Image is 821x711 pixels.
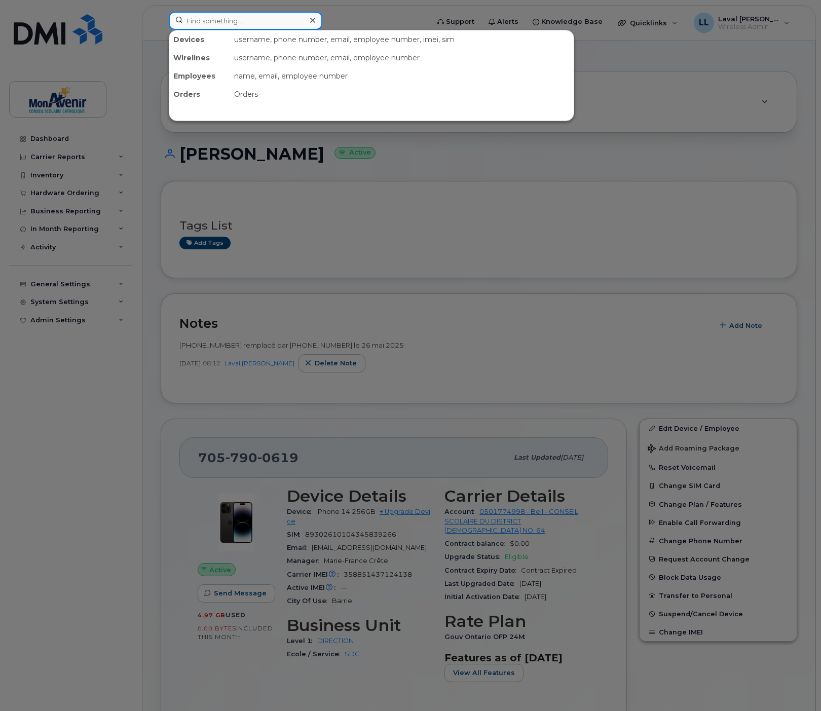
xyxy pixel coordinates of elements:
[230,30,574,49] div: username, phone number, email, employee number, imei, sim
[230,49,574,67] div: username, phone number, email, employee number
[169,85,230,103] div: Orders
[230,67,574,85] div: name, email, employee number
[169,30,230,49] div: Devices
[230,85,574,103] div: Orders
[169,49,230,67] div: Wirelines
[169,67,230,85] div: Employees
